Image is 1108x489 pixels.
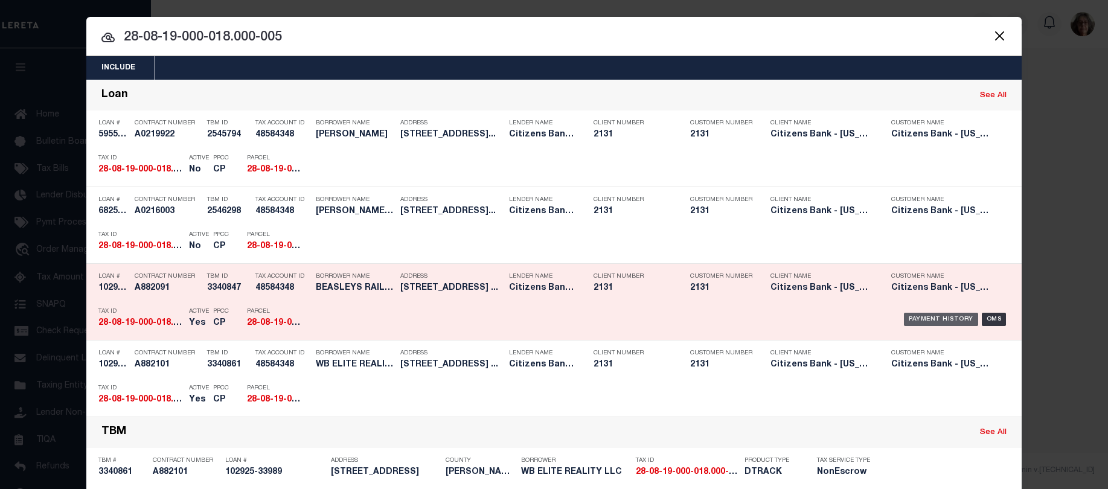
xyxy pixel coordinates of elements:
[247,319,354,327] strong: 28-08-19-000-018.000-005
[189,318,207,328] h5: Yes
[189,385,209,392] p: Active
[255,196,310,203] p: Tax Account ID
[690,273,752,280] p: Customer Number
[213,395,229,405] h5: CP
[255,283,310,293] h5: 48584348
[316,120,394,127] p: Borrower Name
[207,130,249,140] h5: 2545794
[509,283,575,293] h5: Citizens Bank - Indiana
[509,273,575,280] p: Lender Name
[86,27,1022,48] input: Start typing...
[213,231,229,238] p: PPCC
[101,89,128,103] div: Loan
[135,130,201,140] h5: A0219922
[982,313,1007,326] div: OMS
[207,283,249,293] h5: 3340847
[904,313,978,326] div: Payment History
[135,283,201,293] h5: A882091
[891,360,994,370] h5: Citizens Bank - Indiana
[207,360,249,370] h5: 3340861
[255,120,310,127] p: Tax Account ID
[255,350,310,357] p: Tax Account ID
[98,120,129,127] p: Loan #
[770,206,873,217] h5: Citizens Bank - Indiana
[98,360,129,370] h5: 102925-33989
[745,457,799,464] p: Product Type
[247,308,301,315] p: Parcel
[400,130,503,140] h5: 252 N STATE RD 57 BLOOMFIELD IN...
[213,241,229,252] h5: CP
[400,196,503,203] p: Address
[98,318,183,328] h5: 28-08-19-000-018.000-005
[509,350,575,357] p: Lender Name
[817,467,877,478] h5: NonEscrow
[331,467,440,478] h5: 252 N STATE ROAD 57
[770,120,873,127] p: Client Name
[316,360,394,370] h5: WB ELITE REALITY LLC
[247,242,354,251] strong: 28-08-19-000-018.000-005
[247,155,301,162] p: Parcel
[98,165,206,174] strong: 28-08-19-000-018.000-005
[255,206,310,217] h5: 48584348
[98,467,147,478] h5: 3340861
[98,155,183,162] p: Tax ID
[690,196,752,203] p: Customer Number
[521,467,630,478] h5: WB ELITE REALITY LLC
[316,130,394,140] h5: TINA BEASLEY
[213,155,229,162] p: PPCC
[891,350,994,357] p: Customer Name
[891,206,994,217] h5: Citizens Bank - Indiana
[770,350,873,357] p: Client Name
[135,206,201,217] h5: A0216003
[98,196,129,203] p: Loan #
[594,350,672,357] p: Client Number
[316,196,394,203] p: Borrower Name
[135,120,201,127] p: Contract Number
[745,467,799,478] h5: DTRACK
[247,165,354,174] strong: 28-08-19-000-018.000-005
[509,130,575,140] h5: Citizens Bank - Indiana
[594,283,672,293] h5: 2131
[247,231,301,238] p: Parcel
[247,318,301,328] h5: 28-08-19-000-018.000-005
[98,130,129,140] h5: 59554-96856
[189,155,209,162] p: Active
[690,350,752,357] p: Customer Number
[891,130,994,140] h5: Citizens Bank - Indiana
[135,196,201,203] p: Contract Number
[213,165,229,175] h5: CP
[207,206,249,217] h5: 2546298
[594,120,672,127] p: Client Number
[207,196,249,203] p: TBM ID
[98,350,129,357] p: Loan #
[594,273,672,280] p: Client Number
[316,273,394,280] p: Borrower Name
[153,467,219,478] h5: A882101
[98,385,183,392] p: Tax ID
[891,283,994,293] h5: Citizens Bank - Indiana
[770,273,873,280] p: Client Name
[207,273,249,280] p: TBM ID
[98,273,129,280] p: Loan #
[98,241,183,252] h5: 28-08-19-000-018.000-005
[400,360,503,370] h5: 252 N STATE ROAD 57 BLOOMFIELD ...
[207,350,249,357] p: TBM ID
[446,467,515,478] h5: GREENE
[400,206,503,217] h5: 252 N ST ROAD 57 S BLOOMFIELD I...
[636,457,738,464] p: Tax ID
[213,318,229,328] h5: CP
[690,130,751,140] h5: 2131
[594,130,672,140] h5: 2131
[991,28,1007,43] button: Close
[891,196,994,203] p: Customer Name
[255,273,310,280] p: Tax Account ID
[400,273,503,280] p: Address
[247,241,301,252] h5: 28-08-19-000-018.000-005
[316,206,394,217] h5: BEASLEY'S RAILCAR REPAIR CORP
[400,350,503,357] p: Address
[247,385,301,392] p: Parcel
[98,457,147,464] p: TBM #
[98,319,206,327] strong: 28-08-19-000-018.000-005
[135,360,201,370] h5: A882101
[400,120,503,127] p: Address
